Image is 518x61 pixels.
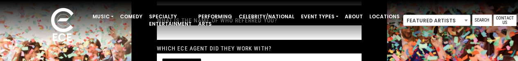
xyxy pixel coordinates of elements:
[195,10,235,31] a: Performing Arts
[146,10,195,31] a: Specialty Entertainment
[42,6,83,45] img: ece_new_logo_whitev2-1.png
[235,10,298,24] a: Celebrity/National
[403,15,470,26] span: Featured Artists
[342,10,366,24] a: About
[298,10,342,24] a: Event Types
[89,10,117,24] a: Music
[472,15,492,26] a: Search
[493,15,516,26] a: Contact Us
[117,10,146,24] a: Comedy
[403,15,470,26] span: Featured Artists
[366,10,403,24] a: Locations
[157,45,271,52] label: Which ECE Agent Did They Work With?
